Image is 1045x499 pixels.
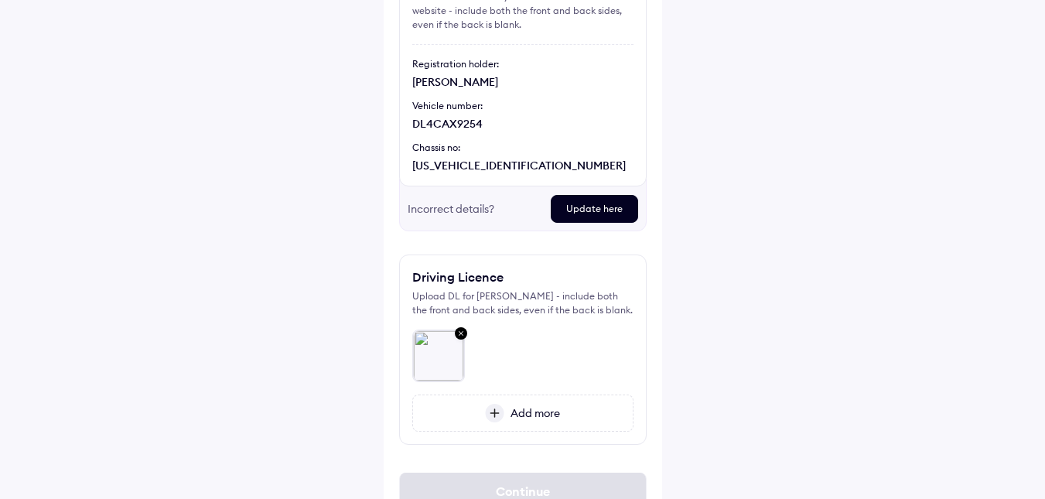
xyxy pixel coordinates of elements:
[452,324,470,344] img: close-grey-bg.svg
[412,99,633,113] div: Vehicle number:
[412,74,633,90] div: [PERSON_NAME]
[413,330,464,381] img: 5e268b93-a203-4816-9610-2e25209251dc
[551,195,638,223] div: Update here
[504,406,560,420] span: Add more
[412,289,633,317] div: Upload DL for [PERSON_NAME] - include both the front and back sides, even if the back is blank.
[412,158,633,173] div: [US_VEHICLE_IDENTIFICATION_NUMBER]
[412,268,504,286] div: Driving Licence
[412,116,633,132] div: DL4CAX9254
[408,195,538,223] div: Incorrect details?
[412,57,633,71] div: Registration holder:
[485,404,504,422] img: add-more-icon.svg
[412,141,633,155] div: Chassis no:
